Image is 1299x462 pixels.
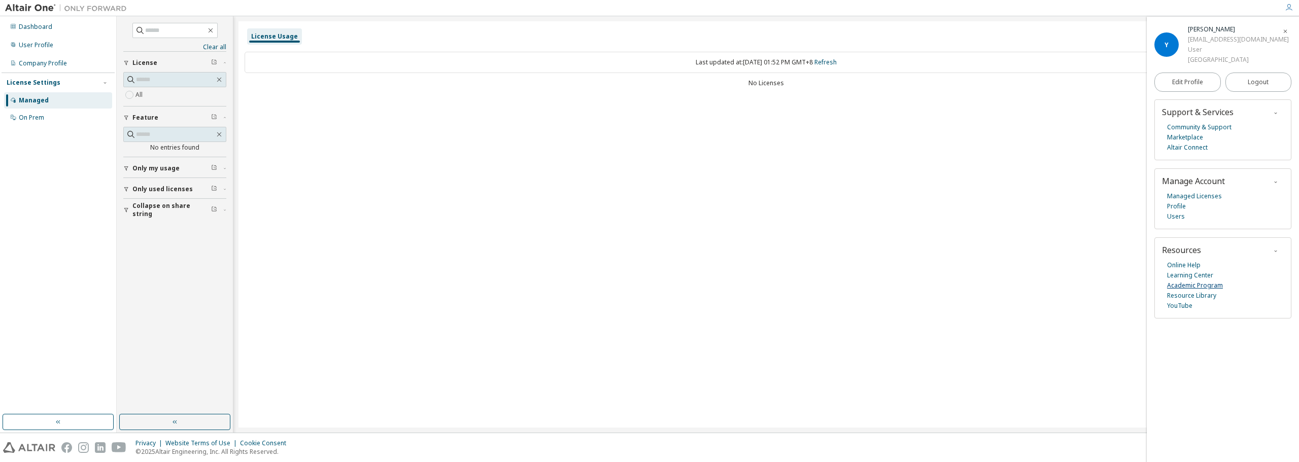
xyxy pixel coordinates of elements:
div: License Usage [251,32,298,41]
div: [GEOGRAPHIC_DATA] [1188,55,1289,65]
div: No entries found [123,144,226,152]
a: Online Help [1167,260,1201,270]
img: instagram.svg [78,442,89,453]
span: Edit Profile [1172,78,1203,86]
div: User Profile [19,41,53,49]
span: Manage Account [1162,175,1225,187]
a: Edit Profile [1154,73,1221,92]
a: Profile [1167,201,1186,211]
img: altair_logo.svg [3,442,55,453]
span: Logout [1248,77,1269,87]
span: Only my usage [132,164,180,172]
span: Support & Services [1162,106,1234,118]
a: Resource Library [1167,291,1216,301]
img: facebook.svg [61,442,72,453]
div: On Prem [19,114,44,122]
div: Privacy [135,439,165,447]
span: Clear filter [211,164,217,172]
span: Clear filter [211,185,217,193]
div: No Licenses [245,79,1288,87]
a: Learning Center [1167,270,1213,280]
a: Managed Licenses [1167,191,1222,201]
span: License [132,59,157,67]
a: Refresh [814,58,837,66]
div: User [1188,45,1289,55]
a: Users [1167,211,1185,222]
div: [EMAIL_ADDRESS][DOMAIN_NAME] [1188,34,1289,45]
a: Altair Connect [1167,143,1208,153]
img: youtube.svg [112,442,126,453]
button: Only my usage [123,157,226,180]
div: Last updated at: [DATE] 01:52 PM GMT+8 [245,52,1288,73]
div: Company Profile [19,59,67,67]
a: Clear all [123,43,226,51]
div: Cookie Consent [240,439,292,447]
label: All [135,89,145,101]
span: Clear filter [211,206,217,214]
span: Only used licenses [132,185,193,193]
a: Community & Support [1167,122,1232,132]
span: Feature [132,114,158,122]
img: linkedin.svg [95,442,106,453]
span: Y [1165,41,1169,49]
p: © 2025 Altair Engineering, Inc. All Rights Reserved. [135,447,292,456]
div: Website Terms of Use [165,439,240,447]
div: Yuh Jyh Lin [1188,24,1289,34]
span: Resources [1162,244,1201,256]
button: Only used licenses [123,178,226,200]
button: Collapse on share string [123,199,226,221]
span: Collapse on share string [132,202,211,218]
a: Marketplace [1167,132,1203,143]
div: Managed [19,96,49,104]
a: Academic Program [1167,280,1223,291]
div: License Settings [7,79,60,87]
img: Altair One [5,3,132,13]
span: Clear filter [211,59,217,67]
button: Logout [1225,73,1292,92]
span: Clear filter [211,114,217,122]
div: Dashboard [19,23,52,31]
a: YouTube [1167,301,1192,311]
button: Feature [123,106,226,129]
button: License [123,52,226,74]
